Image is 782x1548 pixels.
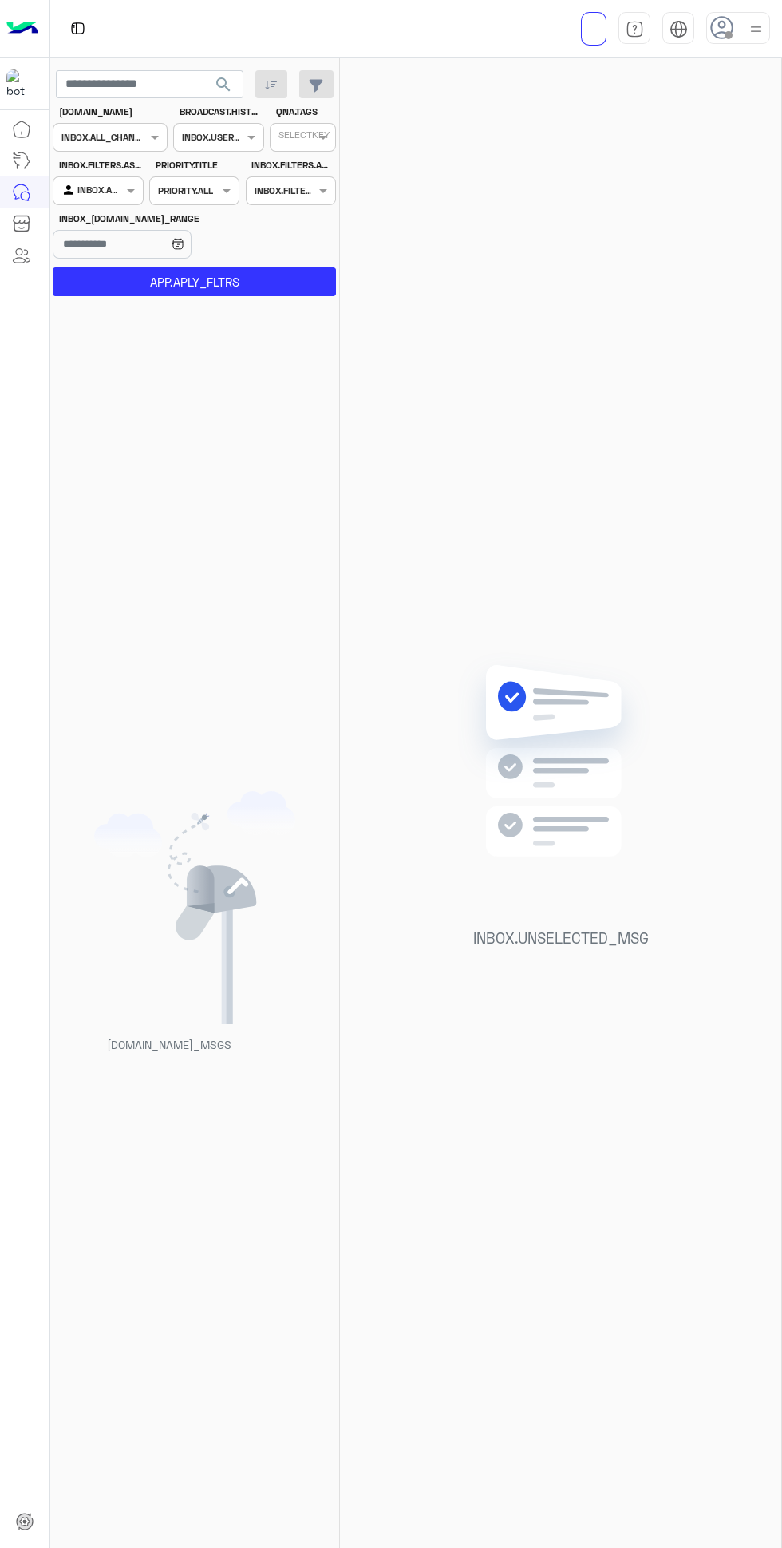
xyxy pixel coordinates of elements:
[276,105,334,119] label: QNA.TAGS
[618,12,650,46] a: tab
[445,652,676,917] img: no messages
[59,158,141,172] label: INBOX.FILTERS.ASSIGNED_TO
[214,75,233,94] span: search
[445,929,676,948] h5: INBOX.UNSELECTED_MSG
[156,158,238,172] label: PRIORITY.TITLE
[746,19,766,39] img: profile
[94,1036,245,1053] p: [DOMAIN_NAME]_MSGS
[6,12,38,46] img: Logo
[204,70,243,105] button: search
[669,20,688,38] img: tab
[251,158,334,172] label: INBOX.FILTERS.AGENT_NOTES
[59,212,238,226] label: INBOX_[DOMAIN_NAME]_RANGE
[626,20,644,38] img: tab
[94,791,295,1024] img: empty users
[59,105,166,119] label: [DOMAIN_NAME]
[53,267,336,296] button: APP.APLY_FLTRS
[68,18,88,38] img: tab
[6,69,35,98] img: 1403182699927242
[180,105,262,119] label: BROADCAST.HISTORY.STATUES
[276,128,330,146] div: SELECTKEY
